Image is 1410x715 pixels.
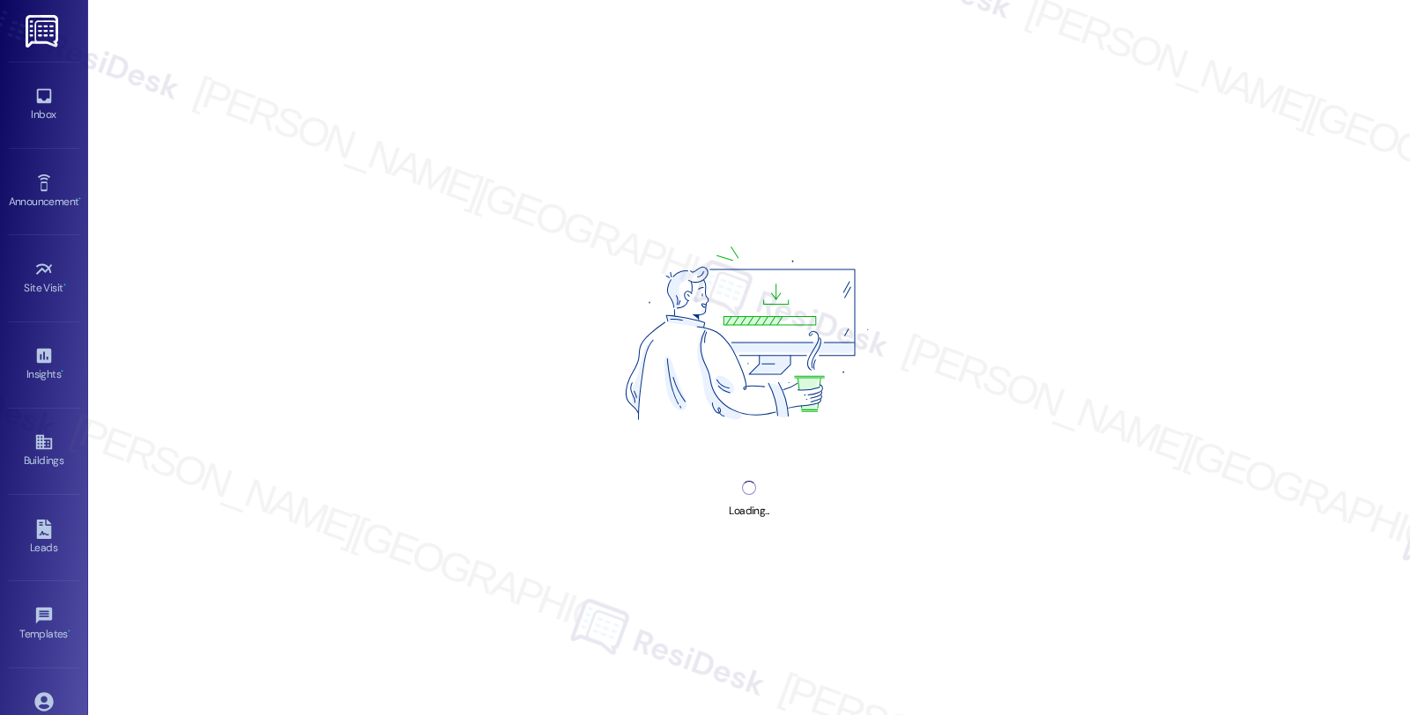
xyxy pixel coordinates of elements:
[63,279,66,291] span: •
[26,15,62,48] img: ResiDesk Logo
[78,193,81,205] span: •
[729,502,768,520] div: Loading...
[61,365,63,378] span: •
[9,427,79,475] a: Buildings
[9,81,79,129] a: Inbox
[9,514,79,562] a: Leads
[9,254,79,302] a: Site Visit •
[68,625,70,638] span: •
[9,601,79,648] a: Templates •
[9,341,79,388] a: Insights •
